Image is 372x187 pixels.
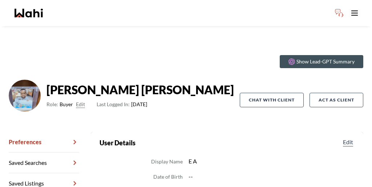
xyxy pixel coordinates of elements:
span: Buyer [60,100,73,109]
button: Toggle open navigation menu [347,6,362,20]
dd: E A [189,157,355,166]
a: Wahi homepage [15,9,43,17]
strong: [PERSON_NAME] [PERSON_NAME] [46,83,234,97]
button: Edit [341,138,355,146]
dt: Date of Birth [153,173,183,181]
span: Last Logged In: [97,101,130,107]
p: Show Lead-GPT Summary [296,58,355,65]
button: Act as Client [310,93,363,107]
span: [DATE] [97,100,147,109]
a: Preferences [9,132,79,153]
button: Chat with client [240,93,304,107]
dt: Display Name [151,157,183,166]
span: Role: [46,100,58,109]
button: Edit [76,100,85,109]
img: ACg8ocJYcFiGaFnFh2nupadFDXqOBjKIJW8hXOAxlTLh0x9UugKM_SDqcg=s96-c [9,80,41,112]
dd: -- [189,172,355,181]
h2: User Details [100,138,136,148]
a: Saved Searches [9,153,79,173]
button: Show Lead-GPT Summary [280,55,363,68]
